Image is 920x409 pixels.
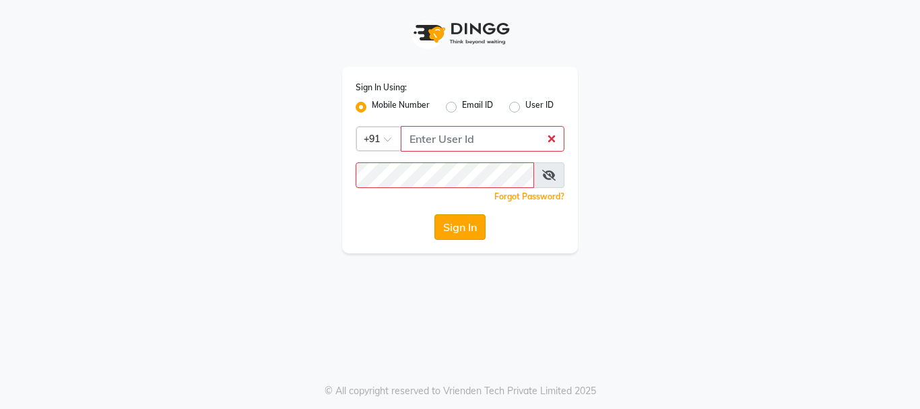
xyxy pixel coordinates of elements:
label: User ID [525,99,554,115]
input: Username [356,162,534,188]
label: Mobile Number [372,99,430,115]
label: Email ID [462,99,493,115]
input: Username [401,126,564,152]
label: Sign In Using: [356,82,407,94]
a: Forgot Password? [494,191,564,201]
button: Sign In [434,214,486,240]
img: logo1.svg [406,13,514,53]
